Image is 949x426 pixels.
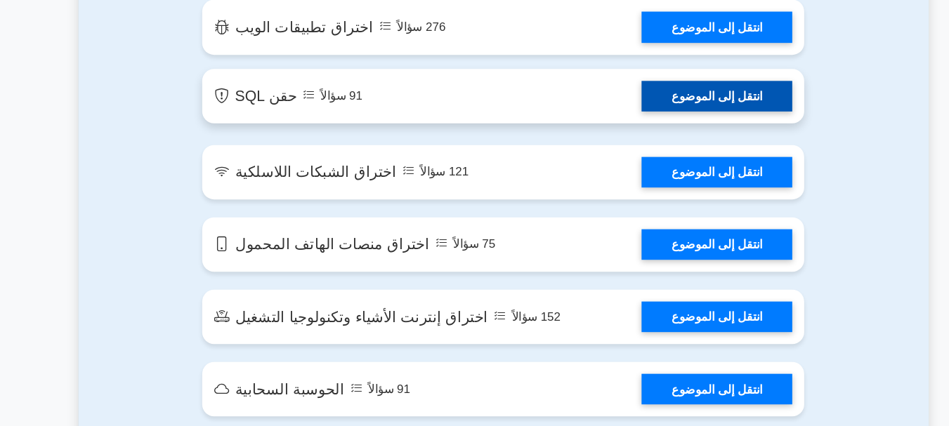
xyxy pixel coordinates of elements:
a: انتقل إلى الموضوع [605,308,747,337]
a: انتقل إلى الموضوع [605,240,747,269]
a: انتقل إلى الموضوع [605,172,747,201]
a: انتقل إلى الموضوع [605,100,747,129]
a: انتقل إلى الموضوع [605,376,747,405]
a: انتقل إلى الموضوع [605,35,747,64]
